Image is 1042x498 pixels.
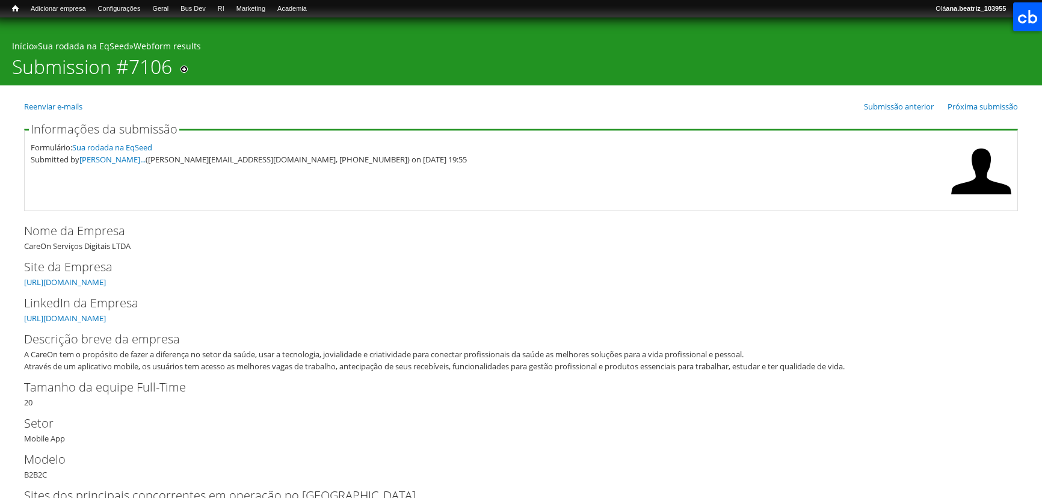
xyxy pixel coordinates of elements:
a: Adicionar empresa [25,3,92,15]
img: Foto de Fernanda de Sousa Vieira [951,141,1011,201]
a: Webform results [134,40,201,52]
label: Setor [24,414,998,432]
a: Geral [146,3,174,15]
a: [URL][DOMAIN_NAME] [24,277,106,287]
a: Marketing [230,3,271,15]
a: Oláana.beatriz_103955 [929,3,1012,15]
div: Mobile App [24,414,1018,444]
a: Sair [1012,3,1036,15]
a: Submissão anterior [864,101,934,112]
a: Sua rodada na EqSeed [38,40,129,52]
a: Sua rodada na EqSeed [72,142,152,153]
label: Modelo [24,450,998,469]
h1: Submission #7106 [12,55,172,85]
strong: ana.beatriz_103955 [946,5,1006,12]
a: [URL][DOMAIN_NAME] [24,313,106,324]
a: Ver perfil do usuário. [951,193,1011,204]
a: Bus Dev [174,3,212,15]
div: Formulário: [31,141,945,153]
div: A CareOn tem o propósito de fazer a diferença no setor da saúde, usar a tecnologia, jovialidade e... [24,348,1010,372]
div: 20 [24,378,1018,408]
label: Nome da Empresa [24,222,998,240]
a: Academia [271,3,313,15]
div: » » [12,40,1030,55]
div: CareOn Serviços Digitais LTDA [24,222,1018,252]
span: Início [12,4,19,13]
div: Submitted by ([PERSON_NAME][EMAIL_ADDRESS][DOMAIN_NAME], [PHONE_NUMBER]) on [DATE] 19:55 [31,153,945,165]
label: Site da Empresa [24,258,998,276]
label: Descrição breve da empresa [24,330,998,348]
label: Tamanho da equipe Full-Time [24,378,998,396]
a: Próxima submissão [948,101,1018,112]
legend: Informações da submissão [29,123,179,135]
a: [PERSON_NAME]... [79,154,146,165]
a: Início [12,40,34,52]
a: Configurações [92,3,147,15]
a: Reenviar e-mails [24,101,82,112]
a: Início [6,3,25,14]
a: RI [212,3,230,15]
label: LinkedIn da Empresa [24,294,998,312]
div: B2B2C [24,450,1018,481]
